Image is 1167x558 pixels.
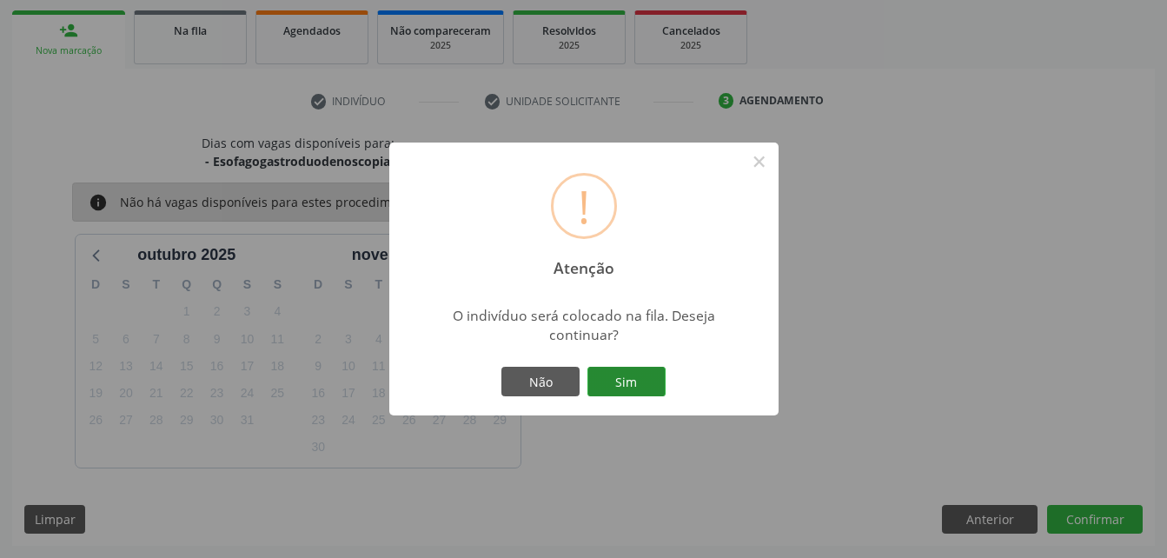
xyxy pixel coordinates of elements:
[501,367,580,396] button: Não
[430,306,737,344] div: O indivíduo será colocado na fila. Deseja continuar?
[538,247,629,277] h2: Atenção
[587,367,666,396] button: Sim
[578,176,590,236] div: !
[745,147,774,176] button: Close this dialog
